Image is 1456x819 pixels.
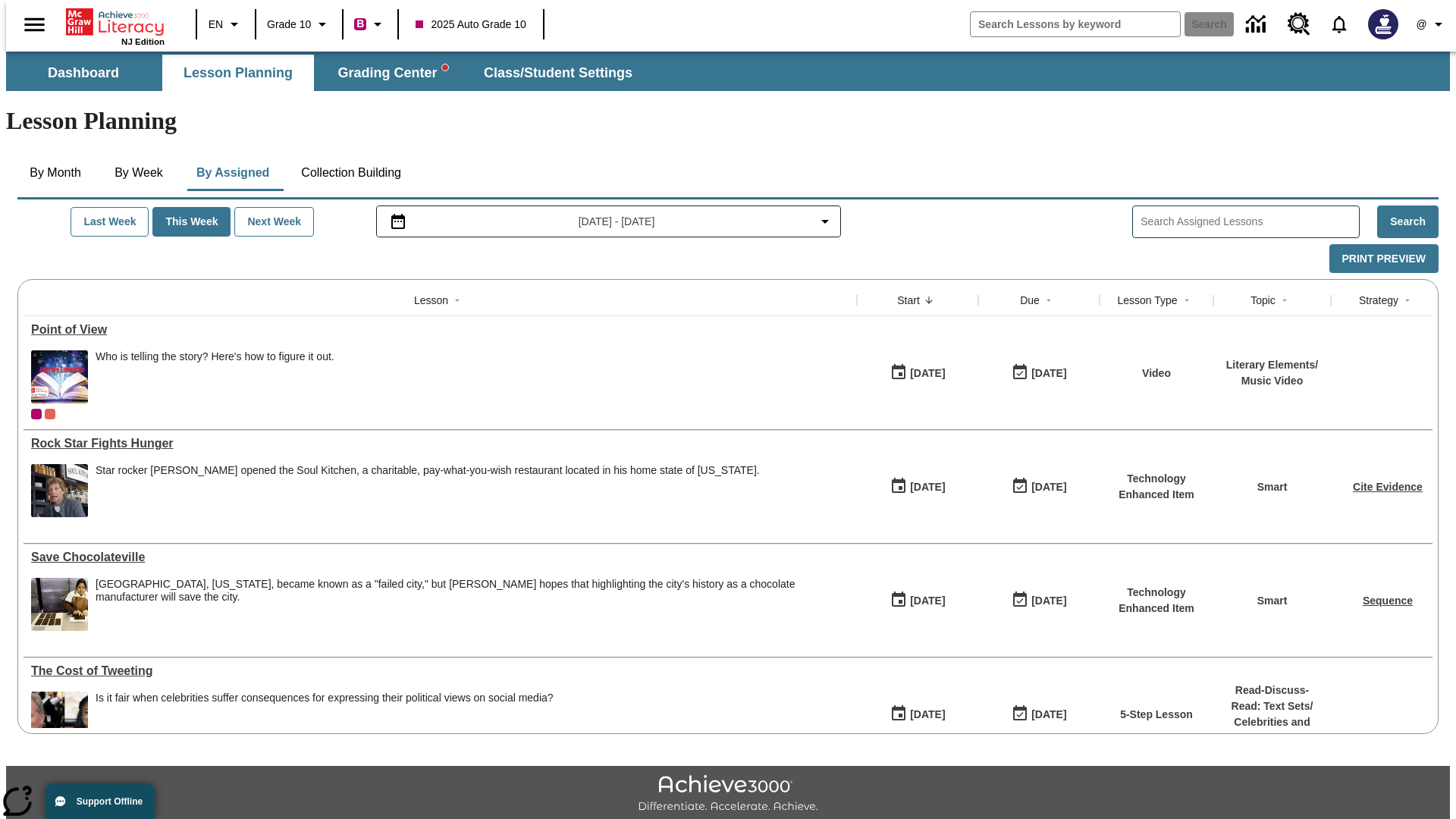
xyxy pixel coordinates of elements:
[1006,700,1072,729] button: 10/15/25: Last day the lesson can be accessed
[209,17,223,33] span: EN
[885,700,950,729] button: 10/15/25: First time the lesson was available
[1117,293,1177,308] div: Lesson Type
[31,323,849,337] div: Point of View
[1040,291,1058,309] button: Sort
[1353,481,1423,493] a: Cite Evidence
[289,155,413,191] button: Collection Building
[48,64,119,82] span: Dashboard
[1006,586,1072,615] button: 10/15/25: Last day the lesson can be accessed
[31,578,88,631] img: A woman working with chocolate on a kitchen. An American city that once thrived, then sank into d...
[442,64,448,71] svg: writing assistant alert
[31,551,849,564] div: Save Chocolateville
[1359,293,1398,308] div: Strategy
[6,55,646,91] div: SubNavbar
[31,692,88,745] img: sharing political opinions on social media can impact your career
[1319,5,1359,44] a: Notifications
[414,293,448,308] div: Lesson
[17,155,93,191] button: By Month
[101,155,177,191] button: By Week
[1279,4,1319,45] a: Resource Center, Will open in new tab
[1257,479,1288,495] p: Smart
[77,796,143,807] span: Support Offline
[317,55,469,91] button: Grading Center
[416,17,526,33] span: 2025 Auto Grade 10
[356,14,364,33] span: B
[31,664,849,678] div: The Cost of Tweeting
[261,11,337,38] button: Grade: Grade 10, Select a grade
[66,7,165,37] a: Home
[96,578,849,604] div: [GEOGRAPHIC_DATA], [US_STATE], became known as a "failed city," but [PERSON_NAME] hopes that high...
[66,5,165,46] div: Home
[31,409,42,419] div: Current Class
[920,291,938,309] button: Sort
[885,359,950,388] button: 10/15/25: First time the lesson was available
[8,55,159,91] button: Dashboard
[1329,244,1439,274] button: Print Preview
[1006,359,1072,388] button: 10/15/25: Last day the lesson can be accessed
[45,409,55,419] div: OL 2025 Auto Grade 11
[1107,471,1206,503] p: Technology Enhanced Item
[45,784,155,819] button: Support Offline
[1363,595,1413,607] a: Sequence
[162,55,314,91] button: Lesson Planning
[816,212,834,231] svg: Collapse Date Range Filter
[1416,17,1426,33] span: @
[971,12,1180,36] input: search field
[1120,707,1193,723] p: 5-Step Lesson
[885,586,950,615] button: 10/15/25: First time the lesson was available
[1107,585,1206,617] p: Technology Enhanced Item
[897,293,920,308] div: Start
[31,350,88,403] img: open book with fanned pages and musical notes floating out
[1221,714,1323,746] p: Celebrities and Politics
[96,692,554,704] div: Is it fair when celebrities suffer consequences for expressing their political views on social me...
[6,52,1450,91] div: SubNavbar
[910,591,945,610] div: [DATE]
[1020,293,1040,308] div: Due
[885,472,950,501] button: 10/15/25: First time the lesson was available
[1141,211,1359,233] input: Search Assigned Lessons
[31,437,849,450] a: Rock Star Fights Hunger , Lessons
[1377,206,1439,238] button: Search
[202,11,250,38] button: Language: EN, Select a language
[267,17,311,33] span: Grade 10
[234,207,314,237] button: Next Week
[6,107,1450,135] h1: Lesson Planning
[12,2,57,47] button: Open side menu
[1257,593,1288,609] p: Smart
[910,705,945,724] div: [DATE]
[348,11,393,38] button: Boost Class color is violet red. Change class color
[31,664,849,678] a: The Cost of Tweeting, Lessons
[1407,11,1456,38] button: Profile/Settings
[1031,364,1066,383] div: [DATE]
[1006,472,1072,501] button: 10/15/25: Last day the lesson can be accessed
[337,64,447,82] span: Grading Center
[1359,5,1407,44] button: Select a new avatar
[96,464,760,517] div: Star rocker Jon Bon Jovi opened the Soul Kitchen, a charitable, pay-what-you-wish restaurant loca...
[96,692,554,745] span: Is it fair when celebrities suffer consequences for expressing their political views on social me...
[31,551,849,564] a: Save Chocolateville, Lessons
[1276,291,1294,309] button: Sort
[96,578,849,631] div: Central Falls, Rhode Island, became known as a "failed city," but Mike Ritz hopes that highlighti...
[31,437,849,450] div: Rock Star Fights Hunger
[31,464,88,517] img: A man in a restaurant with jars and dishes in the background and a sign that says Soul Kitchen. R...
[383,212,835,231] button: Select the date range menu item
[96,464,760,477] div: Star rocker [PERSON_NAME] opened the Soul Kitchen, a charitable, pay-what-you-wish restaurant loc...
[1226,357,1318,373] p: Literary Elements /
[910,364,945,383] div: [DATE]
[1368,9,1398,39] img: Avatar
[31,323,849,337] a: Point of View, Lessons
[1142,366,1171,381] p: Video
[1237,4,1279,45] a: Data Center
[638,775,818,814] img: Achieve3000 Differentiate Accelerate Achieve
[448,291,466,309] button: Sort
[96,350,334,363] div: Who is telling the story? Here's how to figure it out.
[152,207,231,237] button: This Week
[96,350,334,403] div: Who is telling the story? Here's how to figure it out.
[484,64,632,82] span: Class/Student Settings
[472,55,645,91] button: Class/Student Settings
